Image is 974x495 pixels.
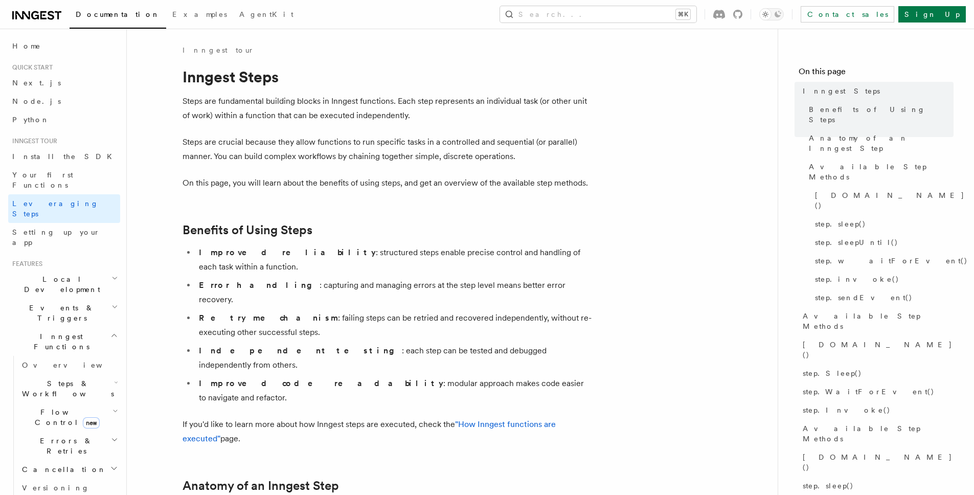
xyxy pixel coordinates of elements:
[8,299,120,327] button: Events & Triggers
[815,274,899,284] span: step.invoke()
[811,288,954,307] a: step.sendEvent()
[8,260,42,268] span: Features
[8,147,120,166] a: Install the SDK
[8,274,111,295] span: Local Development
[809,133,954,153] span: Anatomy of an Inngest Step
[196,344,592,372] li: : each step can be tested and debugged independently from others.
[8,63,53,72] span: Quick start
[803,368,862,378] span: step.Sleep()
[811,186,954,215] a: [DOMAIN_NAME]()
[803,405,891,415] span: step.Invoke()
[199,247,376,257] strong: Improved reliability
[799,401,954,419] a: step.Invoke()
[183,479,339,493] a: Anatomy of an Inngest Step
[799,335,954,364] a: [DOMAIN_NAME]()
[809,104,954,125] span: Benefits of Using Steps
[70,3,166,29] a: Documentation
[199,280,320,290] strong: Error handling
[18,464,106,475] span: Cancellation
[199,378,443,388] strong: Improved code readability
[759,8,784,20] button: Toggle dark mode
[8,92,120,110] a: Node.js
[8,303,111,323] span: Events & Triggers
[183,417,592,446] p: If you'd like to learn more about how Inngest steps are executed, check the page.
[12,41,41,51] span: Home
[815,190,965,211] span: [DOMAIN_NAME]()
[500,6,696,22] button: Search...⌘K
[799,364,954,382] a: step.Sleep()
[183,94,592,123] p: Steps are fundamental building blocks in Inngest functions. Each step represents an individual ta...
[18,378,114,399] span: Steps & Workflows
[8,74,120,92] a: Next.js
[811,233,954,252] a: step.sleepUntil()
[183,223,312,237] a: Benefits of Using Steps
[811,215,954,233] a: step.sleep()
[166,3,233,28] a: Examples
[803,387,935,397] span: step.WaitForEvent()
[799,477,954,495] a: step.sleep()
[8,331,110,352] span: Inngest Functions
[83,417,100,429] span: new
[8,110,120,129] a: Python
[8,270,120,299] button: Local Development
[183,67,592,86] h1: Inngest Steps
[815,219,866,229] span: step.sleep()
[199,346,402,355] strong: Independent testing
[18,460,120,479] button: Cancellation
[183,135,592,164] p: Steps are crucial because they allow functions to run specific tasks in a controlled and sequenti...
[8,327,120,356] button: Inngest Functions
[811,252,954,270] a: step.waitForEvent()
[815,256,968,266] span: step.waitForEvent()
[803,423,954,444] span: Available Step Methods
[12,199,99,218] span: Leveraging Steps
[183,176,592,190] p: On this page, you will learn about the benefits of using steps, and get an overview of the availa...
[12,116,50,124] span: Python
[676,9,690,19] kbd: ⌘K
[239,10,293,18] span: AgentKit
[799,448,954,477] a: [DOMAIN_NAME]()
[799,382,954,401] a: step.WaitForEvent()
[12,97,61,105] span: Node.js
[196,376,592,405] li: : modular approach makes code easier to navigate and refactor.
[233,3,300,28] a: AgentKit
[12,152,118,161] span: Install the SDK
[8,166,120,194] a: Your first Functions
[805,129,954,157] a: Anatomy of an Inngest Step
[8,223,120,252] a: Setting up your app
[811,270,954,288] a: step.invoke()
[18,436,111,456] span: Errors & Retries
[803,481,854,491] span: step.sleep()
[12,79,61,87] span: Next.js
[8,37,120,55] a: Home
[805,100,954,129] a: Benefits of Using Steps
[18,356,120,374] a: Overview
[801,6,894,22] a: Contact sales
[18,407,112,427] span: Flow Control
[18,374,120,403] button: Steps & Workflows
[805,157,954,186] a: Available Step Methods
[815,292,913,303] span: step.sendEvent()
[799,65,954,82] h4: On this page
[803,452,954,472] span: [DOMAIN_NAME]()
[196,311,592,340] li: : failing steps can be retried and recovered independently, without re-executing other successful...
[8,194,120,223] a: Leveraging Steps
[18,403,120,432] button: Flow Controlnew
[18,432,120,460] button: Errors & Retries
[22,361,127,369] span: Overview
[803,340,954,360] span: [DOMAIN_NAME]()
[76,10,160,18] span: Documentation
[12,228,100,246] span: Setting up your app
[809,162,954,182] span: Available Step Methods
[898,6,966,22] a: Sign Up
[8,137,57,145] span: Inngest tour
[799,307,954,335] a: Available Step Methods
[183,45,254,55] a: Inngest tour
[12,171,73,189] span: Your first Functions
[22,484,89,492] span: Versioning
[799,419,954,448] a: Available Step Methods
[196,245,592,274] li: : structured steps enable precise control and handling of each task within a function.
[803,311,954,331] span: Available Step Methods
[199,313,338,323] strong: Retry mechanism
[803,86,880,96] span: Inngest Steps
[799,82,954,100] a: Inngest Steps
